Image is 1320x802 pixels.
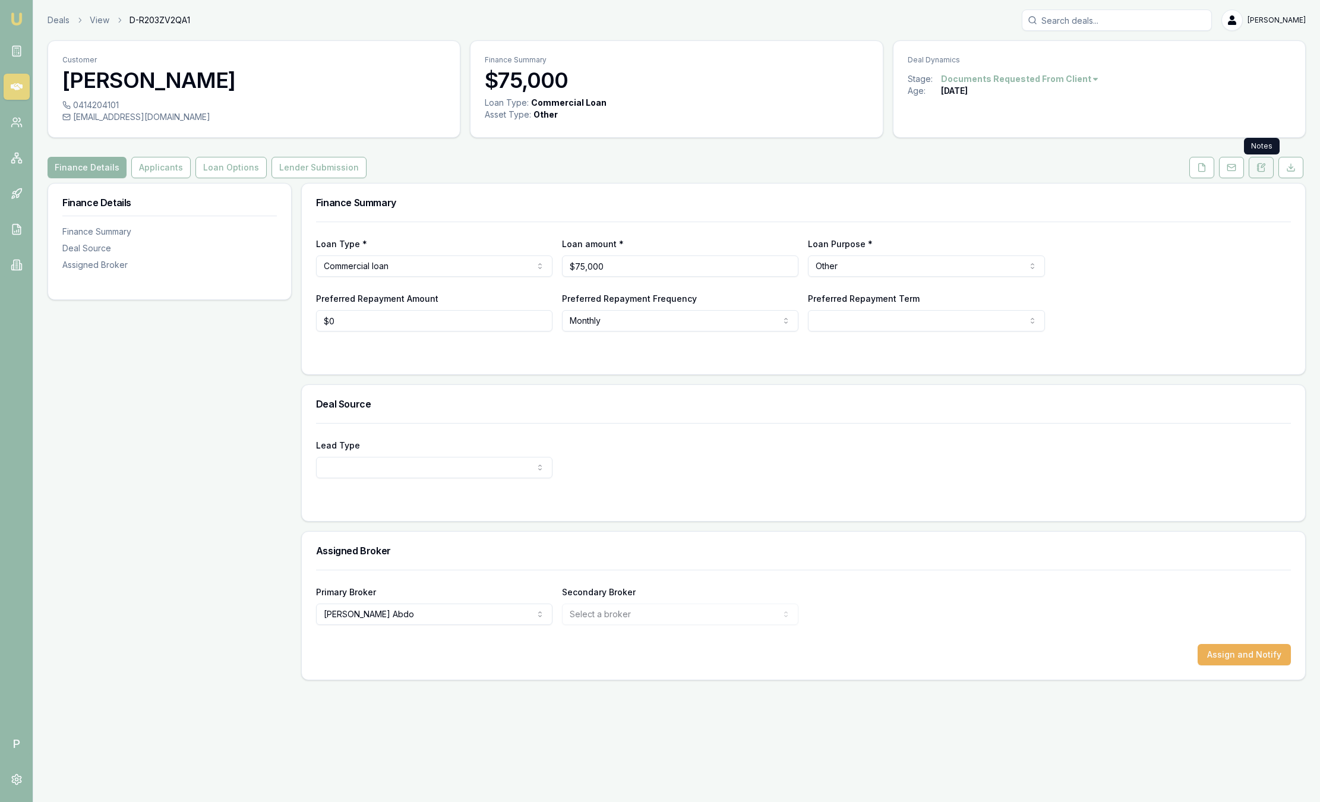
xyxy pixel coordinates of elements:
[1022,10,1212,31] input: Search deals
[131,157,191,178] button: Applicants
[808,239,873,249] label: Loan Purpose *
[62,198,277,207] h3: Finance Details
[485,55,868,65] p: Finance Summary
[908,85,941,97] div: Age:
[48,14,70,26] a: Deals
[485,109,531,121] div: Asset Type :
[62,99,446,111] div: 0414204101
[485,68,868,92] h3: $75,000
[562,239,624,249] label: Loan amount *
[316,293,438,304] label: Preferred Repayment Amount
[533,109,558,121] div: Other
[316,587,376,597] label: Primary Broker
[562,587,636,597] label: Secondary Broker
[1198,644,1291,665] button: Assign and Notify
[316,546,1291,555] h3: Assigned Broker
[48,14,190,26] nav: breadcrumb
[908,55,1291,65] p: Deal Dynamics
[269,157,369,178] a: Lender Submission
[562,293,697,304] label: Preferred Repayment Frequency
[62,242,277,254] div: Deal Source
[48,157,127,178] button: Finance Details
[129,157,193,178] a: Applicants
[531,97,607,109] div: Commercial Loan
[62,226,277,238] div: Finance Summary
[10,12,24,26] img: emu-icon-u.png
[908,73,941,85] div: Stage:
[316,198,1291,207] h3: Finance Summary
[1248,15,1306,25] span: [PERSON_NAME]
[62,55,446,65] p: Customer
[808,293,920,304] label: Preferred Repayment Term
[485,97,529,109] div: Loan Type:
[316,239,367,249] label: Loan Type *
[941,85,968,97] div: [DATE]
[62,68,446,92] h3: [PERSON_NAME]
[195,157,267,178] button: Loan Options
[941,73,1100,85] button: Documents Requested From Client
[62,111,446,123] div: [EMAIL_ADDRESS][DOMAIN_NAME]
[62,259,277,271] div: Assigned Broker
[48,157,129,178] a: Finance Details
[316,399,1291,409] h3: Deal Source
[316,310,552,331] input: $
[4,731,30,757] span: P
[90,14,109,26] a: View
[130,14,190,26] span: D-R203ZV2QA1
[562,255,798,277] input: $
[271,157,367,178] button: Lender Submission
[1244,138,1280,154] div: Notes
[316,440,360,450] label: Lead Type
[193,157,269,178] a: Loan Options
